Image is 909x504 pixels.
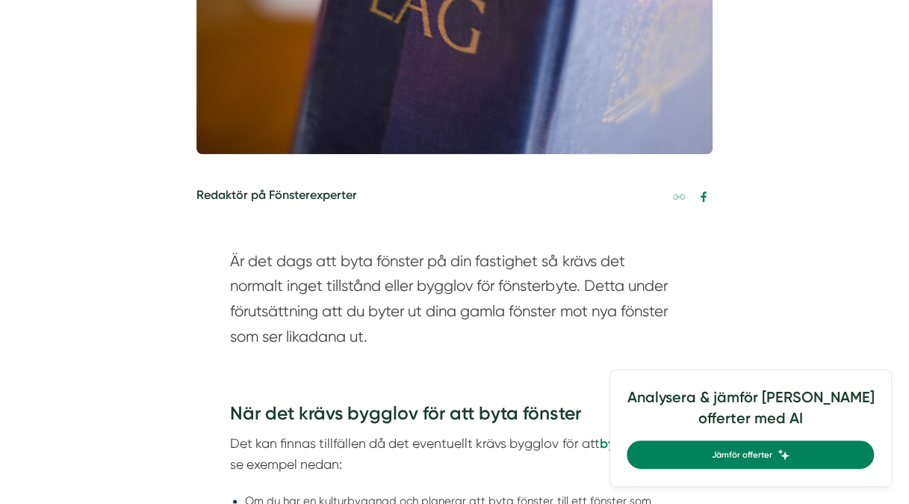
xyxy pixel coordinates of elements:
a: Jämför offerter [627,440,874,469]
h4: Analysera & jämför [PERSON_NAME] offerter med AI [627,387,874,440]
h5: Redaktör på Fönsterexperter [196,185,357,208]
a: Dela på Facebook [694,187,713,206]
section: Är det dags att byta fönster på din fastighet så krävs det normalt inget tillstånd eller bygglov ... [230,249,678,357]
span: Jämför offerter [711,448,772,461]
strong: byta fönster [599,435,674,451]
svg: Facebook [698,191,710,203]
h3: När det krävs bygglov för att byta fönster [230,401,678,434]
a: Kopiera länk [670,187,689,206]
p: Det kan finnas tillfällen då det eventuellt krävs bygglov för att , se exempel nedan: [230,433,678,475]
a: byta fönster [599,436,674,451]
